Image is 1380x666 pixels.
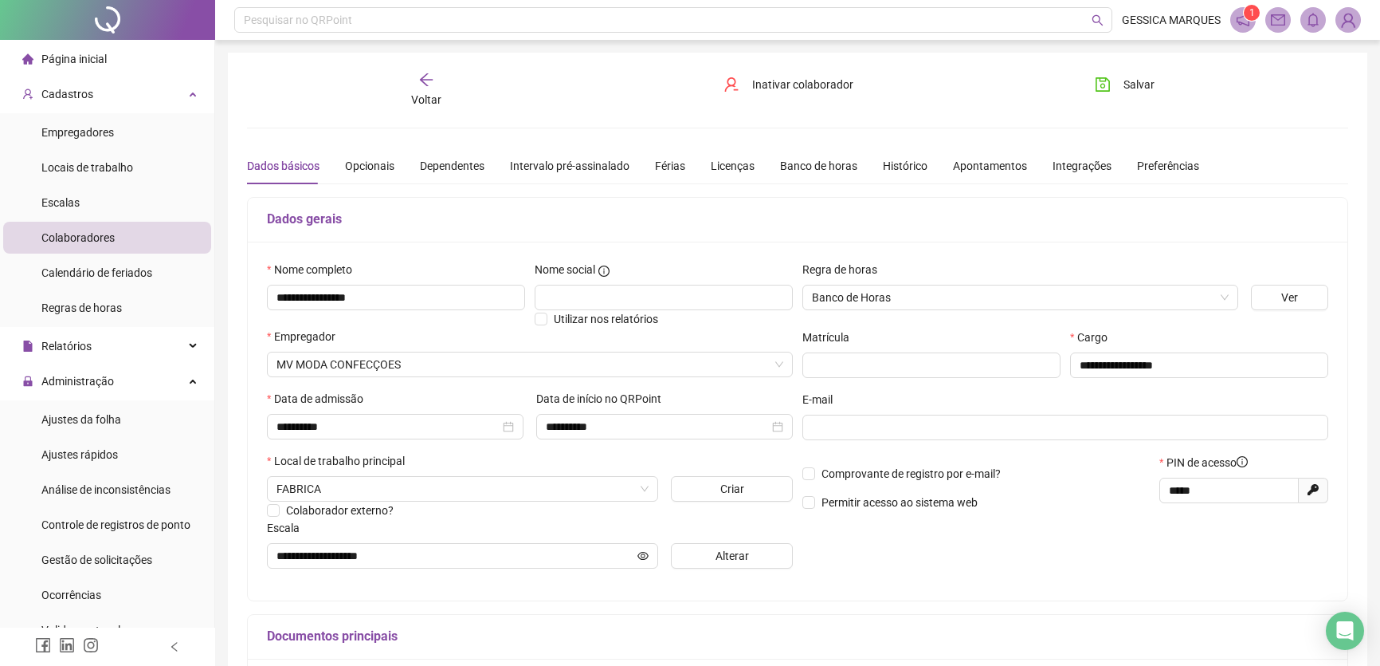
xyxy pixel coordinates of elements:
button: Ver [1251,285,1328,310]
div: Histórico [883,157,927,175]
span: bell [1306,13,1320,27]
label: Empregador [267,328,346,345]
img: 84574 [1336,8,1360,32]
span: linkedin [59,637,75,653]
div: Integrações [1053,157,1111,175]
span: notification [1236,13,1250,27]
span: user-delete [723,77,739,93]
div: Intervalo pré-assinalado [510,157,629,175]
span: Análise de inconsistências [41,483,171,496]
span: Salvar [1123,76,1155,93]
span: PIN de acesso [1166,454,1248,471]
span: GESSICA MARQUES [1122,11,1221,29]
span: facebook [35,637,51,653]
span: Calendário de feriados [41,266,152,279]
span: RUA BREJO SANTO 391 ANCURI [276,477,649,501]
label: Local de trabalho principal [267,452,415,470]
span: Voltar [411,93,441,106]
sup: 1 [1244,5,1260,21]
label: Escala [267,519,310,537]
span: MV MODA CONFECÇÕES LTDA [276,353,783,376]
span: Administração [41,375,114,388]
span: search [1092,14,1104,26]
label: Data de início no QRPoint [536,390,672,408]
span: left [169,641,180,652]
span: lock [22,376,33,387]
span: Ocorrências [41,589,101,601]
span: Colaboradores [41,231,115,244]
label: Cargo [1070,329,1118,346]
span: info-circle [1237,456,1248,467]
span: Empregadores [41,126,114,139]
h5: Documentos principais [267,627,1328,646]
label: Matrícula [802,329,860,346]
span: Permitir acesso ao sistema web [821,496,978,509]
span: Ajustes da folha [41,413,121,426]
span: save [1095,77,1111,93]
span: Colaborador externo? [286,504,394,517]
span: Ajustes rápidos [41,448,118,461]
span: Escalas [41,196,80,209]
div: Preferências [1137,157,1199,175]
span: Comprovante de registro por e-mail? [821,467,1001,480]
span: arrow-left [418,72,434,88]
label: Nome completo [267,261,363,278]
span: file [22,341,33,352]
div: Dados básicos [247,157,320,175]
span: Nome social [535,261,595,278]
span: user-add [22,89,33,100]
span: 1 [1249,7,1255,18]
span: Alterar [715,547,749,565]
button: Salvar [1083,72,1166,97]
h5: Dados gerais [267,210,1328,229]
span: Página inicial [41,53,107,65]
span: Ver [1281,289,1298,306]
div: Dependentes [420,157,484,175]
button: Alterar [671,543,793,569]
span: Relatórios [41,340,92,353]
span: Locais de trabalho [41,161,133,174]
span: info-circle [598,266,610,277]
span: Controle de registros de ponto [41,518,190,531]
div: Opcionais [345,157,394,175]
span: Banco de Horas [812,286,1229,309]
span: Cadastros [41,88,93,100]
span: Inativar colaborador [752,76,853,93]
span: Regras de horas [41,301,122,314]
span: Validar protocolo [41,624,127,636]
span: Utilizar nos relatórios [554,313,658,325]
span: mail [1271,13,1285,27]
div: Banco de horas [780,157,857,175]
div: Open Intercom Messenger [1326,612,1364,650]
button: Inativar colaborador [712,72,865,97]
span: home [22,53,33,65]
div: Licenças [711,157,755,175]
div: Apontamentos [953,157,1027,175]
span: instagram [83,637,99,653]
span: Criar [720,480,744,498]
div: Férias [655,157,685,175]
span: Gestão de solicitações [41,554,152,566]
button: Criar [671,476,793,502]
label: E-mail [802,391,843,408]
label: Regra de horas [802,261,888,278]
span: eye [637,550,649,562]
label: Data de admissão [267,390,374,408]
